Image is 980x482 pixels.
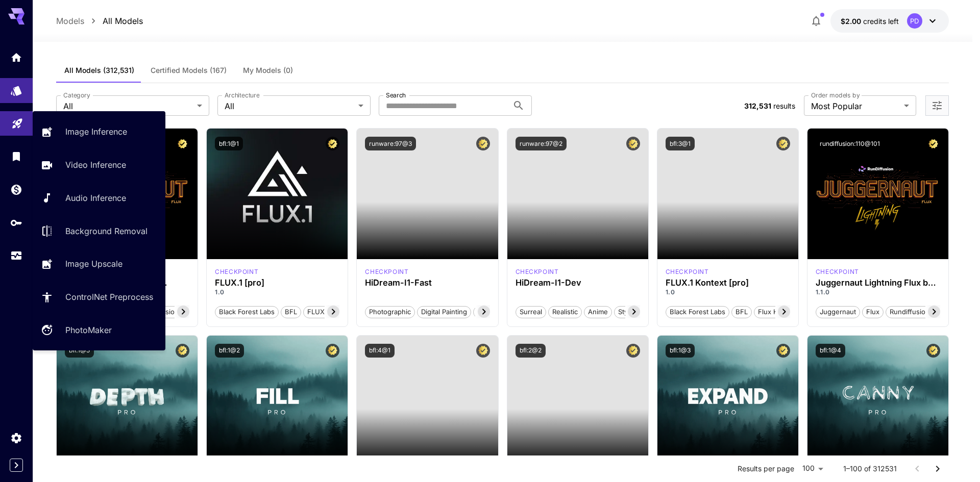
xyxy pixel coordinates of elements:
div: Home [10,51,22,64]
span: BFL [732,307,751,317]
span: My Models (0) [243,66,293,75]
button: Certified Model – Vetted for best performance and includes a commercial license. [626,344,640,358]
button: Certified Model – Vetted for best performance and includes a commercial license. [176,137,189,150]
span: 312,531 [744,102,771,110]
label: Category [63,91,90,99]
button: bfl:4@1 [365,344,395,358]
p: checkpoint [516,267,559,276]
button: bfl:3@1 [666,137,695,150]
button: bfl:1@5 [65,344,94,358]
p: checkpoint [215,267,258,276]
div: Playground [11,114,23,127]
div: PD [907,13,922,29]
span: Digital Painting [418,307,471,317]
p: 1.0 [215,288,339,297]
p: checkpoint [666,267,709,276]
button: $2.00 [830,9,949,33]
nav: breadcrumb [56,15,143,27]
iframe: Chat Widget [751,72,980,482]
div: $2.00 [841,16,899,27]
div: Usage [10,249,22,262]
label: Search [386,91,406,99]
button: bfl:1@3 [666,344,695,358]
div: FLUX.1 Kontext [pro] [666,267,709,276]
span: Stylized [615,307,646,317]
button: bfl:2@2 [516,344,546,358]
span: Anime [584,307,611,317]
button: Certified Model – Vetted for best performance and includes a commercial license. [326,344,339,358]
p: 1.0 [666,288,790,297]
button: Certified Model – Vetted for best performance and includes a commercial license. [626,137,640,150]
span: Surreal [516,307,546,317]
button: Expand sidebar [10,459,23,472]
div: fluxpro [215,267,258,276]
span: credits left [863,17,899,26]
div: HiDream Fast [365,267,408,276]
h3: HiDream-I1-Dev [516,278,640,288]
button: bfl:1@1 [215,137,243,150]
span: All [63,100,193,112]
button: Certified Model – Vetted for best performance and includes a commercial license. [476,137,490,150]
p: Models [56,15,84,27]
span: BFL [281,307,301,317]
span: Black Forest Labs [215,307,278,317]
button: Certified Model – Vetted for best performance and includes a commercial license. [176,344,189,358]
button: runware:97@3 [365,137,416,150]
h3: FLUX.1 Kontext [pro] [666,278,790,288]
div: Settings [10,432,22,444]
span: Photographic [365,307,414,317]
button: bfl:1@2 [215,344,244,358]
h3: FLUX.1 [pro] [215,278,339,288]
div: Library [10,150,22,163]
div: Wallet [10,183,22,196]
p: checkpoint [365,267,408,276]
span: Realistic [549,307,581,317]
span: FLUX.1 [pro] [304,307,350,317]
span: All Models (312,531) [64,66,134,75]
label: Architecture [225,91,259,99]
span: Certified Models (167) [151,66,227,75]
div: Models [10,81,22,94]
p: Results per page [738,464,794,474]
button: Certified Model – Vetted for best performance and includes a commercial license. [476,344,490,358]
span: Cinematic [474,307,512,317]
span: Black Forest Labs [666,307,729,317]
p: All Models [103,15,143,27]
div: HiDream Dev [516,267,559,276]
span: All [225,100,354,112]
div: API Keys [10,216,22,229]
button: runware:97@2 [516,137,567,150]
button: Certified Model – Vetted for best performance and includes a commercial license. [326,137,339,150]
span: $2.00 [841,17,863,26]
h3: HiDream-I1-Fast [365,278,489,288]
